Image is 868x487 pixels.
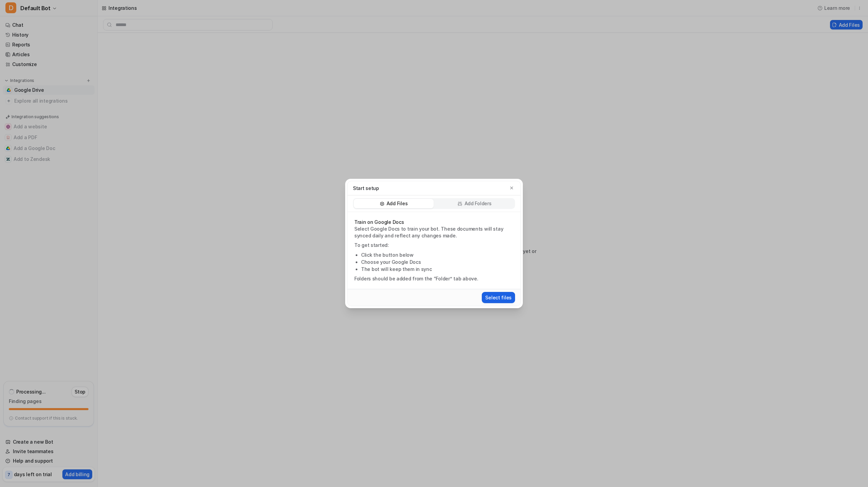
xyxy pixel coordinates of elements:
li: The bot will keep them in sync [361,266,514,273]
p: Start setup [353,185,379,192]
p: To get started: [354,242,514,249]
p: Select Google Docs to train your bot. These documents will stay synced daily and reflect any chan... [354,226,514,239]
p: Add Folders [465,200,492,207]
p: Train on Google Docs [354,219,514,226]
li: Click the button below [361,251,514,258]
p: Folders should be added from the “Folder” tab above. [354,275,514,282]
li: Choose your Google Docs [361,258,514,266]
button: Select files [482,292,515,303]
p: Add Files [387,200,408,207]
